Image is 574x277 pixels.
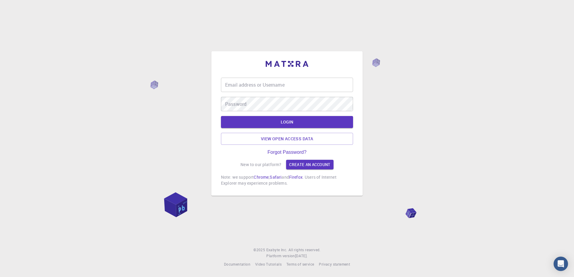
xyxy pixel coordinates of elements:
[255,261,282,267] a: Video Tutorials
[224,262,250,267] span: Documentation
[266,247,287,252] span: Exabyte Inc.
[319,261,350,267] a: Privacy statement
[554,257,568,271] div: Open Intercom Messenger
[240,162,281,168] p: New to our platform?
[266,247,287,253] a: Exabyte Inc.
[286,261,314,267] a: Terms of service
[254,174,269,180] a: Chrome
[224,261,250,267] a: Documentation
[319,262,350,267] span: Privacy statement
[289,174,303,180] a: Firefox
[221,116,353,128] button: LOGIN
[266,253,295,259] span: Platform version
[295,253,308,258] span: [DATE] .
[286,262,314,267] span: Terms of service
[295,253,308,259] a: [DATE].
[253,247,266,253] span: © 2025
[221,174,353,186] p: Note: we support , and . Users of Internet Explorer may experience problems.
[270,174,282,180] a: Safari
[221,133,353,145] a: View open access data
[286,160,333,169] a: Create an account
[267,150,307,155] a: Forgot Password?
[255,262,282,267] span: Video Tutorials
[289,247,321,253] span: All rights reserved.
